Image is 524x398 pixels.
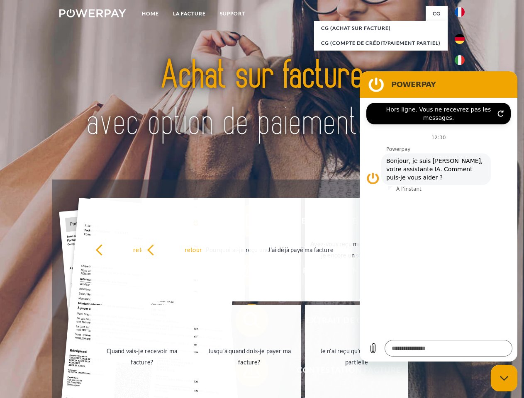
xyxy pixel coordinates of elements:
[135,6,166,21] a: Home
[254,244,347,255] div: J'ai déjà payé ma facture
[314,21,448,36] a: CG (achat sur facture)
[360,71,517,362] iframe: Fenêtre de messagerie
[59,9,126,17] img: logo-powerpay-white.svg
[314,36,448,51] a: CG (Compte de crédit/paiement partiel)
[455,7,465,17] img: fr
[79,40,445,159] img: title-powerpay_fr.svg
[213,6,252,21] a: Support
[455,34,465,44] img: de
[166,6,213,21] a: LA FACTURE
[95,244,189,255] div: retour
[95,345,189,368] div: Quand vais-je recevoir ma facture?
[491,365,517,391] iframe: Bouton de lancement de la fenêtre de messagerie, conversation en cours
[426,6,448,21] a: CG
[147,244,240,255] div: retour
[455,55,465,65] img: it
[203,345,296,368] div: Jusqu'à quand dois-je payer ma facture?
[310,345,403,368] div: Je n'ai reçu qu'une livraison partielle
